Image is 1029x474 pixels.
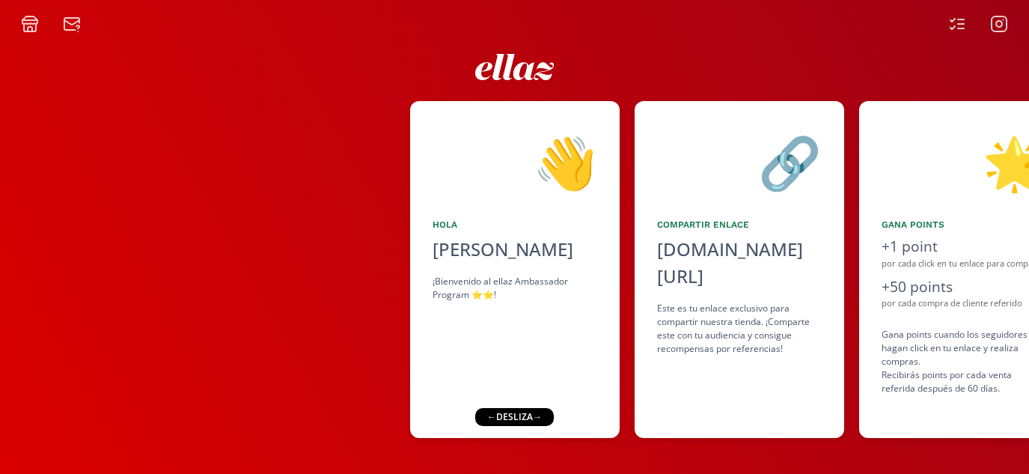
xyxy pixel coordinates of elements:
[433,236,597,263] div: [PERSON_NAME]
[475,408,554,426] div: ← desliza →
[657,124,822,200] div: 🔗
[475,54,554,80] img: ew9eVGDHp6dD
[657,218,822,231] div: Compartir Enlace
[657,236,822,290] div: [DOMAIN_NAME][URL]
[433,218,597,231] div: Hola
[433,124,597,200] div: 👋
[657,302,822,356] div: Este es tu enlace exclusivo para compartir nuestra tienda. ¡Comparte este con tu audiencia y cons...
[433,275,597,302] div: ¡Bienvenido al ellaz Ambassador Program ⭐️⭐️!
